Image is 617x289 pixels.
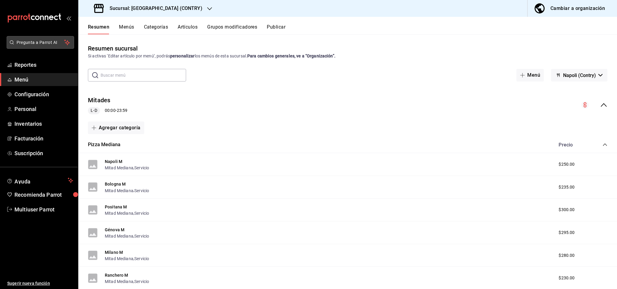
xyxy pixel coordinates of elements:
button: collapse-category-row [603,142,607,147]
div: Resumen sucursal [88,44,138,53]
button: Mitad Mediana [105,233,133,239]
button: Mitad Mediana [105,210,133,216]
span: $280.00 [559,252,575,259]
button: Categorías [144,24,168,34]
button: Mitad Mediana [105,165,133,171]
button: Grupos modificadores [207,24,257,34]
button: Publicar [267,24,285,34]
button: Servicio [134,278,149,284]
button: Milano M [105,249,123,255]
span: Napoli (Contry) [563,72,596,78]
div: , [105,278,149,284]
span: Configuración [14,90,73,98]
button: Napoli (Contry) [551,69,607,81]
span: $300.00 [559,207,575,213]
span: Sugerir nueva función [7,280,73,287]
div: , [105,210,149,216]
span: Suscripción [14,149,73,157]
span: $230.00 [559,275,575,281]
button: Servicio [134,256,149,262]
div: navigation tabs [88,24,617,34]
button: open_drawer_menu [66,16,71,20]
button: Pizza Mediana [88,141,120,148]
span: Inventarios [14,120,73,128]
span: Personal [14,105,73,113]
div: collapse-menu-row [78,91,617,119]
span: Facturación [14,134,73,143]
span: $295.00 [559,229,575,236]
div: 00:00 - 23:59 [88,107,127,114]
button: Bologna M [105,181,126,187]
span: Reportes [14,61,73,69]
strong: personalizar [170,54,195,58]
button: Servicio [134,188,149,194]
span: Recomienda Parrot [14,191,73,199]
button: Servicio [134,165,149,171]
button: Mitad Mediana [105,188,133,194]
span: $235.00 [559,184,575,190]
button: Agregar categoría [88,121,144,134]
div: Precio [553,142,591,148]
div: , [105,255,149,262]
button: Menú [516,69,544,81]
button: Génova M [105,227,124,233]
h3: Sucursal: [GEOGRAPHIC_DATA] (CONTRY) [105,5,202,12]
button: Mitad Mediana [105,256,133,262]
span: Multiuser Parrot [14,205,73,214]
div: Cambiar a organización [550,4,605,13]
button: Pregunta a Parrot AI [7,36,74,49]
div: , [105,187,149,193]
div: , [105,233,149,239]
input: Buscar menú [101,69,186,81]
button: Mitad Mediana [105,278,133,284]
strong: Para cambios generales, ve a “Organización”. [247,54,335,58]
button: Servicio [134,233,149,239]
button: Napoli M [105,158,122,164]
div: , [105,164,149,171]
button: Ranchero M [105,272,128,278]
button: Artículos [178,24,198,34]
button: Resumen [88,24,109,34]
button: Mitades [88,96,111,105]
span: Ayuda [14,177,65,184]
a: Pregunta a Parrot AI [4,44,74,50]
span: L-D [88,107,99,114]
span: Menú [14,75,73,84]
span: $250.00 [559,161,575,168]
button: Menús [119,24,134,34]
button: Positana M [105,204,127,210]
span: Pregunta a Parrot AI [17,39,64,46]
button: Servicio [134,210,149,216]
div: Si activas ‘Editar artículo por menú’, podrás los menús de esta sucursal. [88,53,607,59]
